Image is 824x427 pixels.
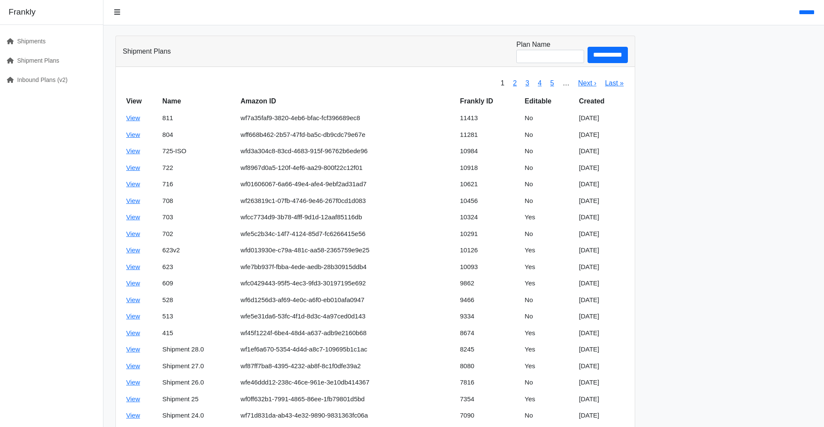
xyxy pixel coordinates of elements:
td: [DATE] [576,325,628,342]
span: … [558,74,574,93]
td: [DATE] [576,143,628,160]
td: wfc0429443-95f5-4ec3-9fd3-30197195e692 [237,275,457,292]
th: Amazon ID [237,93,457,110]
td: Shipment 25 [159,391,237,408]
td: Yes [521,242,576,259]
a: View [126,296,140,303]
td: No [521,407,576,424]
td: 702 [159,226,237,242]
td: 7816 [457,374,521,391]
td: [DATE] [576,209,628,226]
a: 3 [525,79,529,87]
td: 11413 [457,110,521,127]
td: No [521,110,576,127]
td: 8080 [457,358,521,375]
a: View [126,412,140,419]
td: Yes [521,391,576,408]
a: View [126,312,140,320]
a: View [126,114,140,121]
td: No [521,143,576,160]
th: Frankly ID [457,93,521,110]
td: 9862 [457,275,521,292]
td: [DATE] [576,176,628,193]
td: Shipment 28.0 [159,341,237,358]
td: No [521,193,576,209]
td: Yes [521,259,576,276]
a: View [126,246,140,254]
td: wf01606067-6a66-49e4-afe4-9ebf2ad31ad7 [237,176,457,193]
td: 811 [159,110,237,127]
td: Yes [521,275,576,292]
a: View [126,362,140,369]
td: [DATE] [576,259,628,276]
a: View [126,279,140,287]
td: 10324 [457,209,521,226]
td: Shipment 27.0 [159,358,237,375]
td: 722 [159,160,237,176]
nav: pager [496,74,628,93]
td: 10093 [457,259,521,276]
td: 703 [159,209,237,226]
td: wf8967d0a5-120f-4ef6-aa29-800f22c12f01 [237,160,457,176]
td: 10456 [457,193,521,209]
td: wf6d1256d3-af69-4e0c-a6f0-eb010afa0947 [237,292,457,309]
a: View [126,213,140,221]
td: 513 [159,308,237,325]
td: Yes [521,358,576,375]
td: 804 [159,127,237,143]
th: View [123,93,159,110]
td: 7354 [457,391,521,408]
td: 415 [159,325,237,342]
td: wf0ff632b1-7991-4865-86ee-1fb79801d5bd [237,391,457,408]
td: [DATE] [576,407,628,424]
td: [DATE] [576,110,628,127]
td: [DATE] [576,341,628,358]
td: No [521,292,576,309]
td: [DATE] [576,127,628,143]
a: 2 [513,79,517,87]
a: View [126,164,140,171]
td: 11281 [457,127,521,143]
td: [DATE] [576,160,628,176]
td: No [521,127,576,143]
td: [DATE] [576,358,628,375]
a: View [126,329,140,336]
td: wf1ef6a670-5354-4d4d-a8c7-109695b1c1ac [237,341,457,358]
th: Editable [521,93,576,110]
td: wfe5c2b34c-14f7-4124-85d7-fc6266415e56 [237,226,457,242]
td: No [521,226,576,242]
td: wf87ff7ba8-4395-4232-ab8f-8c1f0dfe39a2 [237,358,457,375]
a: View [126,379,140,386]
td: 623v2 [159,242,237,259]
a: View [126,395,140,403]
td: No [521,160,576,176]
td: wfd013930e-c79a-481c-aa58-2365759e9e25 [237,242,457,259]
td: 9466 [457,292,521,309]
a: View [126,345,140,353]
td: [DATE] [576,308,628,325]
td: wfe46ddd12-238c-46ce-961e-3e10db414367 [237,374,457,391]
td: wfe5e31da6-53fc-4f1d-8d3c-4a97ced0d143 [237,308,457,325]
td: 609 [159,275,237,292]
td: 623 [159,259,237,276]
td: 10621 [457,176,521,193]
td: 725-ISO [159,143,237,160]
h3: Shipment Plans [123,47,171,55]
a: View [126,147,140,154]
span: 1 [496,74,509,93]
td: No [521,176,576,193]
a: 5 [550,79,554,87]
th: Name [159,93,237,110]
td: [DATE] [576,193,628,209]
a: 4 [538,79,542,87]
td: [DATE] [576,275,628,292]
td: 8674 [457,325,521,342]
a: View [126,197,140,204]
td: 10984 [457,143,521,160]
th: Created [576,93,628,110]
td: Shipment 24.0 [159,407,237,424]
td: [DATE] [576,391,628,408]
td: 8245 [457,341,521,358]
td: No [521,308,576,325]
td: wfd3a304c8-83cd-4683-915f-96762b6ede96 [237,143,457,160]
